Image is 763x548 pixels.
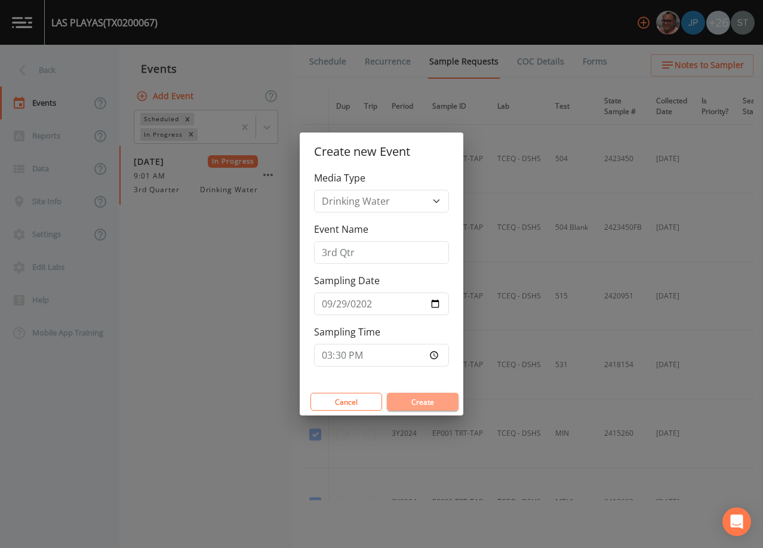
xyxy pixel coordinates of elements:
label: Event Name [314,222,368,236]
button: Cancel [310,393,382,411]
label: Sampling Time [314,325,380,339]
div: Open Intercom Messenger [722,507,751,536]
h2: Create new Event [300,133,463,171]
button: Create [387,393,459,411]
label: Media Type [314,171,365,185]
label: Sampling Date [314,273,380,288]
